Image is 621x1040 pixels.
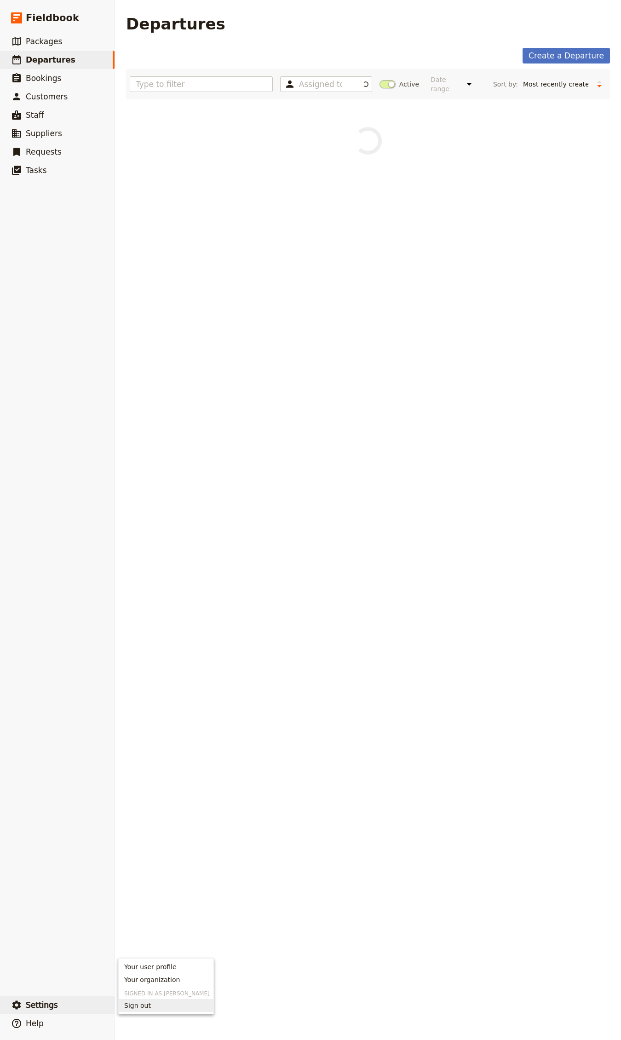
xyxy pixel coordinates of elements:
[124,1001,151,1010] span: Sign out
[26,147,62,156] span: Requests
[26,1019,44,1028] span: Help
[519,77,592,91] select: Sort by:
[592,77,606,91] button: Change sort direction
[26,166,47,175] span: Tasks
[119,973,213,986] a: Your organization
[26,74,61,83] span: Bookings
[130,76,273,92] input: Type to filter
[26,55,75,64] span: Departures
[493,80,518,89] span: Sort by:
[119,960,213,973] a: Your user profile
[399,80,419,89] span: Active
[119,999,213,1012] button: Sign out of jeff+amazing@fieldbooksoftware.com
[124,962,177,971] span: Your user profile
[126,15,225,33] h1: Departures
[26,1000,58,1010] span: Settings
[299,79,342,90] input: Assigned to
[26,11,79,25] span: Fieldbook
[26,37,62,46] span: Packages
[26,129,62,138] span: Suppliers
[124,975,180,984] span: Your organization
[119,986,213,997] h3: Signed in as [PERSON_NAME]
[26,92,68,101] span: Customers
[26,110,44,120] span: Staff
[523,48,610,64] a: Create a Departure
